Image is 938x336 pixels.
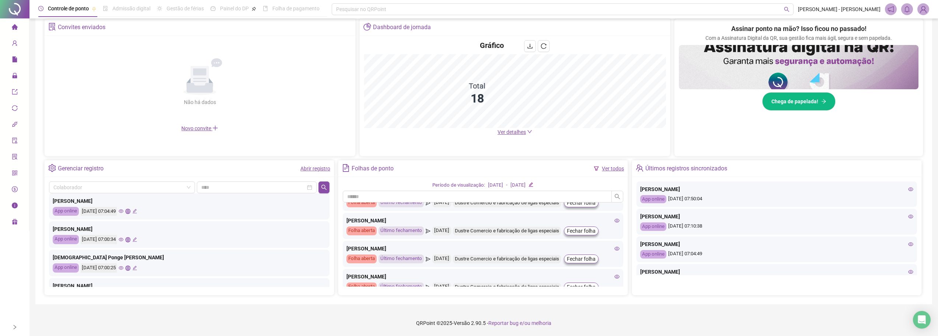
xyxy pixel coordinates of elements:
span: arrow-right [821,99,826,104]
span: download [527,43,533,49]
div: [PERSON_NAME] [346,273,620,281]
button: Fechar folha [564,226,599,235]
button: Fechar folha [564,254,599,263]
span: global [125,209,130,214]
div: - [506,181,508,189]
span: eye [908,269,913,274]
span: export [12,86,18,100]
span: eye [119,266,123,270]
div: [DATE] [510,181,526,189]
div: App online [53,235,79,244]
span: plus [212,125,218,131]
div: [DATE] [432,283,451,291]
div: Período de visualização: [432,181,485,189]
span: eye [908,187,913,192]
span: reload [541,43,547,49]
div: [DATE] 07:04:49 [81,207,117,216]
div: Dustre Comercio e fabricação de ligas especiais [453,283,561,291]
h4: Gráfico [480,40,504,51]
span: file [12,53,18,68]
span: edit [529,182,533,187]
span: pushpin [92,7,96,11]
span: Fechar folha [567,199,596,207]
button: Fechar folha [564,283,599,291]
span: edit [132,237,137,242]
div: [PERSON_NAME] [640,185,913,193]
div: [DATE] [432,226,451,235]
span: Fechar folha [567,255,596,263]
div: Folhas de ponto [352,162,394,175]
span: send [426,283,430,291]
div: [DATE] [432,198,451,207]
span: edit [132,209,137,214]
div: [DEMOGRAPHIC_DATA] Ponge [PERSON_NAME] [53,253,326,261]
div: Último fechamento [379,198,424,207]
span: Folha de pagamento [272,6,320,11]
button: Chega de papelada! [762,92,836,111]
div: [PERSON_NAME] [53,225,326,233]
span: info-circle [12,199,18,214]
div: [DATE] [432,254,451,263]
div: Gerenciar registro [58,162,104,175]
button: Fechar folha [564,198,599,207]
span: audit [12,134,18,149]
span: gift [12,215,18,230]
span: global [125,237,130,242]
span: eye [119,237,123,242]
p: Com a Assinatura Digital da QR, sua gestão fica mais ágil, segura e sem papelada. [705,34,892,42]
div: [PERSON_NAME] [640,268,913,276]
span: pushpin [252,7,256,11]
div: Convites enviados [58,21,105,34]
span: solution [12,150,18,165]
span: eye [614,246,620,251]
a: Ver detalhes down [498,129,532,135]
div: Folha aberta [346,198,377,207]
span: filter [594,166,599,171]
div: [PERSON_NAME] [53,282,326,290]
footer: QRPoint © 2025 - 2.90.5 - [29,310,938,336]
span: dashboard [210,6,216,11]
span: sun [157,6,162,11]
div: App online [640,250,666,259]
span: send [426,226,430,235]
span: Reportar bug e/ou melhoria [488,320,551,326]
h2: Assinar ponto na mão? Isso ficou no passado! [731,24,866,34]
span: Painel do DP [220,6,249,11]
span: notification [888,6,894,13]
span: qrcode [12,167,18,181]
div: App online [53,207,79,216]
div: App online [53,263,79,273]
span: book [263,6,268,11]
div: Open Intercom Messenger [913,311,931,329]
span: solution [48,23,56,31]
div: Dashboard de jornada [373,21,431,34]
img: 70268 [918,4,929,15]
span: search [321,184,327,190]
div: [PERSON_NAME] [53,197,326,205]
span: Ver detalhes [498,129,526,135]
span: dollar [12,183,18,198]
div: [PERSON_NAME] [346,217,620,225]
div: [DATE] 07:00:34 [81,235,117,244]
a: Abrir registro [300,166,330,172]
span: home [12,21,18,35]
span: team [636,164,644,172]
div: [DATE] 07:04:49 [640,250,913,259]
span: user-add [12,37,18,52]
span: send [426,198,430,207]
span: Fechar folha [567,227,596,235]
span: file-text [342,164,350,172]
span: eye [614,274,620,279]
span: send [426,254,430,263]
div: [DATE] 07:00:25 [81,263,117,273]
span: edit [132,266,137,270]
span: Gestão de férias [167,6,204,11]
span: down [527,129,532,134]
span: clock-circle [38,6,43,11]
div: [DATE] [488,181,503,189]
span: right [12,325,17,330]
span: Fechar folha [567,283,596,291]
div: Folha aberta [346,254,377,263]
div: Último fechamento [379,254,424,263]
span: [PERSON_NAME] - [PERSON_NAME] [798,5,881,13]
